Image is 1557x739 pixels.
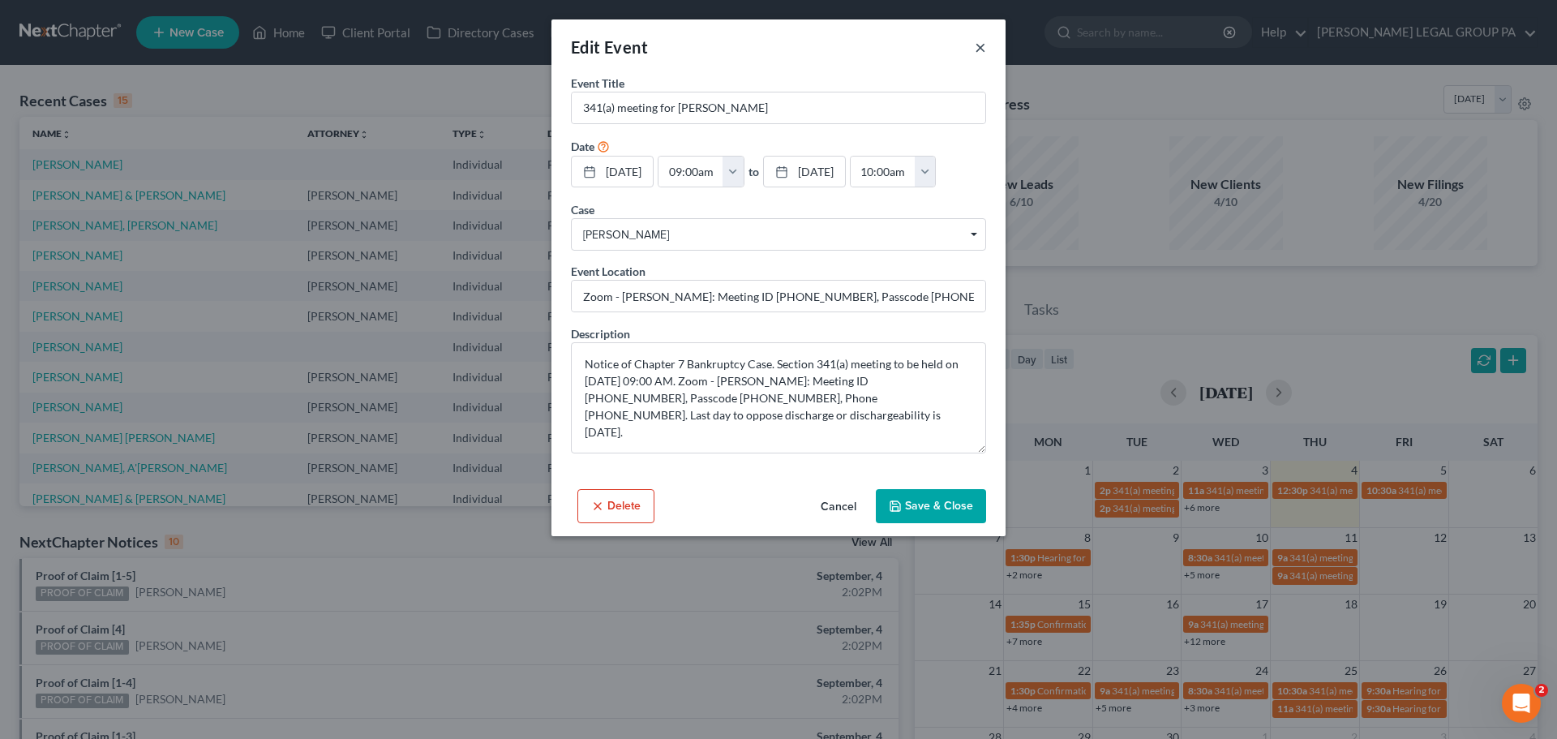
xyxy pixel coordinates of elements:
[851,157,916,187] input: -- : --
[658,157,723,187] input: -- : --
[572,157,653,187] a: [DATE]
[571,325,630,342] label: Description
[571,76,624,90] span: Event Title
[975,37,986,57] button: ×
[764,157,845,187] a: [DATE]
[1535,684,1548,697] span: 2
[1502,684,1541,723] iframe: Intercom live chat
[571,138,594,155] label: Date
[572,281,985,311] input: Enter location...
[572,92,985,123] input: Enter event name...
[583,226,974,243] span: [PERSON_NAME]
[876,489,986,523] button: Save & Close
[571,37,648,57] span: Edit Event
[571,201,594,218] label: Case
[571,218,986,251] span: Select box activate
[577,489,654,523] button: Delete
[808,491,869,523] button: Cancel
[748,163,759,180] label: to
[571,263,646,280] label: Event Location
